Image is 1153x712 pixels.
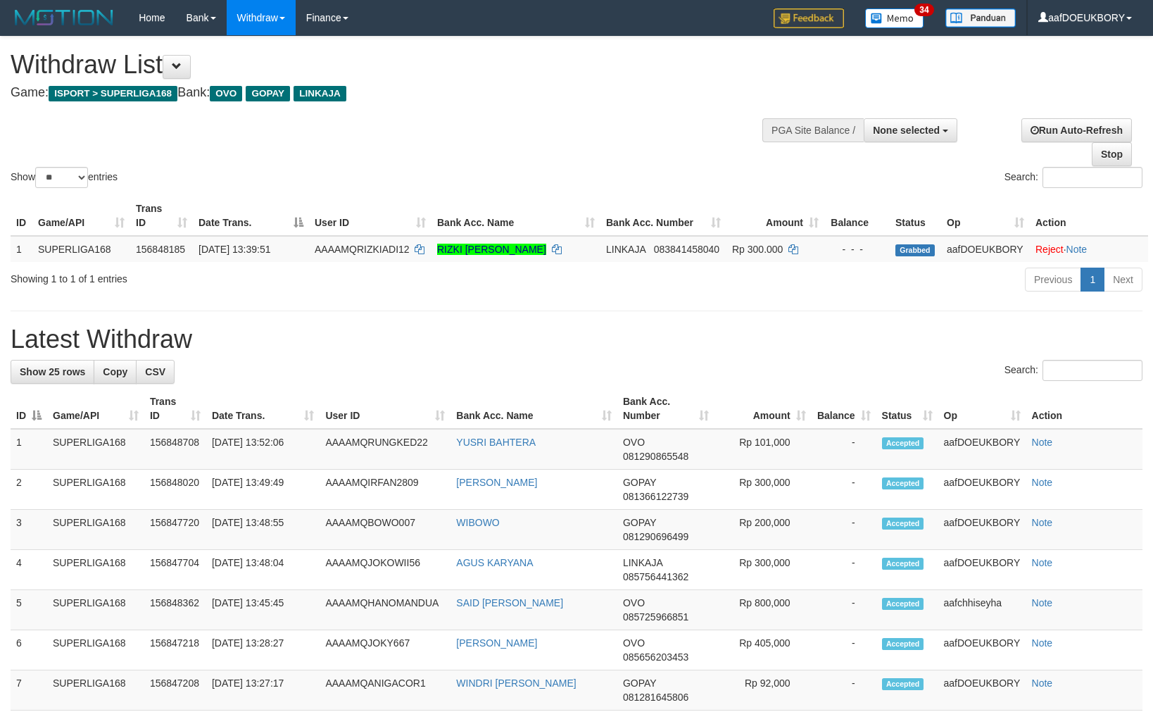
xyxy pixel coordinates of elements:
th: ID: activate to sort column descending [11,389,47,429]
a: Previous [1025,268,1081,292]
span: ISPORT > SUPERLIGA168 [49,86,177,101]
div: - - - [830,242,884,256]
td: Rp 405,000 [714,630,812,670]
th: Trans ID: activate to sort column ascending [130,196,193,236]
td: SUPERLIGA168 [32,236,130,262]
td: 156848362 [144,590,206,630]
td: SUPERLIGA168 [47,550,144,590]
th: Action [1030,196,1148,236]
h4: Game: Bank: [11,86,755,100]
td: - [812,550,876,590]
td: 4 [11,550,47,590]
a: WINDRI [PERSON_NAME] [456,677,576,689]
td: [DATE] 13:28:27 [206,630,320,670]
td: aafDOEUKBORY [938,510,1026,550]
a: Note [1066,244,1088,255]
td: AAAAMQBOWO007 [320,510,451,550]
td: 1 [11,236,32,262]
a: [PERSON_NAME] [456,477,537,488]
span: OVO [623,597,645,608]
td: [DATE] 13:27:17 [206,670,320,711]
td: SUPERLIGA168 [47,670,144,711]
span: Accepted [882,518,924,530]
td: 1 [11,429,47,470]
span: GOPAY [623,677,656,689]
a: RIZKI [PERSON_NAME] [437,244,546,255]
span: None selected [873,125,940,136]
th: Balance [824,196,890,236]
div: Showing 1 to 1 of 1 entries [11,266,470,286]
th: Game/API: activate to sort column ascending [32,196,130,236]
a: 1 [1080,268,1104,292]
td: AAAAMQJOKOWII56 [320,550,451,590]
th: Op: activate to sort column ascending [941,196,1030,236]
td: Rp 800,000 [714,590,812,630]
td: · [1030,236,1148,262]
th: Game/API: activate to sort column ascending [47,389,144,429]
span: OVO [623,437,645,448]
a: Note [1032,597,1053,608]
td: Rp 101,000 [714,429,812,470]
span: CSV [145,366,165,377]
td: 156847720 [144,510,206,550]
td: AAAAMQRUNGKED22 [320,429,451,470]
td: SUPERLIGA168 [47,510,144,550]
td: - [812,630,876,670]
input: Search: [1042,360,1142,381]
td: [DATE] 13:52:06 [206,429,320,470]
span: AAAAMQRIZKIADI12 [315,244,410,255]
a: AGUS KARYANA [456,557,533,568]
span: GOPAY [623,477,656,488]
span: Copy 081290865548 to clipboard [623,451,688,462]
td: Rp 300,000 [714,550,812,590]
td: Rp 92,000 [714,670,812,711]
a: YUSRI BAHTERA [456,437,536,448]
a: Copy [94,360,137,384]
a: Note [1032,517,1053,528]
td: [DATE] 13:49:49 [206,470,320,510]
span: GOPAY [623,517,656,528]
td: 2 [11,470,47,510]
input: Search: [1042,167,1142,188]
td: [DATE] 13:48:55 [206,510,320,550]
th: Bank Acc. Number: activate to sort column ascending [600,196,726,236]
span: Copy 081290696499 to clipboard [623,531,688,542]
a: CSV [136,360,175,384]
td: - [812,470,876,510]
span: Copy 085725966851 to clipboard [623,611,688,623]
a: Run Auto-Refresh [1021,118,1132,142]
span: 156848185 [136,244,185,255]
span: Copy [103,366,127,377]
span: OVO [623,637,645,649]
td: AAAAMQIRFAN2809 [320,470,451,510]
span: Copy 085756441362 to clipboard [623,571,688,582]
td: aafDOEUKBORY [938,550,1026,590]
span: Copy 081366122739 to clipboard [623,491,688,502]
span: Accepted [882,437,924,449]
td: aafDOEUKBORY [938,429,1026,470]
h1: Withdraw List [11,51,755,79]
td: 5 [11,590,47,630]
td: 156847218 [144,630,206,670]
td: aafDOEUKBORY [938,630,1026,670]
img: MOTION_logo.png [11,7,118,28]
td: - [812,590,876,630]
a: Stop [1092,142,1132,166]
th: Date Trans.: activate to sort column descending [193,196,309,236]
img: Button%20Memo.svg [865,8,924,28]
span: Accepted [882,477,924,489]
td: SUPERLIGA168 [47,590,144,630]
span: Grabbed [895,244,935,256]
label: Search: [1004,167,1142,188]
td: aafDOEUKBORY [938,470,1026,510]
td: 7 [11,670,47,711]
span: Show 25 rows [20,366,85,377]
th: Bank Acc. Number: activate to sort column ascending [617,389,714,429]
th: Balance: activate to sort column ascending [812,389,876,429]
a: Note [1032,637,1053,649]
img: panduan.png [945,8,1016,27]
td: SUPERLIGA168 [47,429,144,470]
a: Note [1032,477,1053,488]
td: Rp 300,000 [714,470,812,510]
h1: Latest Withdraw [11,325,1142,354]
